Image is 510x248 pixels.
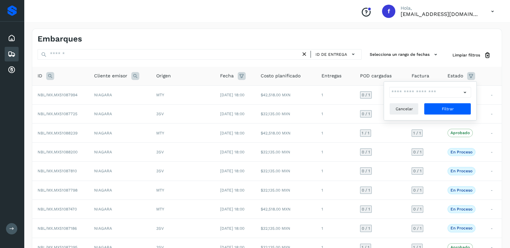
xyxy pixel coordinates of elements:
div: Embarques [5,47,19,61]
span: MTY [156,207,164,211]
span: 1 / 1 [413,131,421,135]
p: Aprobado [450,130,470,135]
td: - [485,181,502,200]
span: [DATE] 18:00 [220,150,244,154]
span: 0 / 1 [362,226,370,230]
span: ID de entrega [316,51,347,57]
td: $42,518.00 MXN [255,124,316,142]
td: NIAGARA [89,142,151,161]
span: 0 / 1 [413,169,422,173]
button: ID de entrega [314,49,359,59]
td: 1 [316,142,355,161]
span: [DATE] 18:00 [220,93,244,97]
span: NBL/MX.MX51087994 [38,93,77,97]
td: 1 [316,219,355,238]
div: Inicio [5,31,19,45]
span: Estado [447,72,463,79]
td: NIAGARA [89,181,151,200]
span: NBL/MX.MX51088239 [38,131,77,135]
span: NBL/MX.MX51088200 [38,150,77,154]
span: [DATE] 18:00 [220,169,244,173]
p: En proceso [450,226,472,230]
td: - [485,105,502,124]
button: Selecciona un rango de fechas [367,49,442,60]
td: 1 [316,124,355,142]
td: NIAGARA [89,105,151,124]
span: MTY [156,188,164,193]
span: Fecha [220,72,234,79]
span: NBL/MX.MX51087725 [38,112,77,116]
span: [DATE] 18:00 [220,207,244,211]
td: NIAGARA [89,85,151,104]
span: 0 / 1 [362,169,370,173]
span: 0 / 1 [413,188,422,192]
h4: Embarques [38,34,82,44]
span: [DATE] 18:00 [220,131,244,135]
td: - [485,85,502,104]
span: 3SV [156,169,164,173]
td: $42,518.00 MXN [255,85,316,104]
span: MTY [156,131,164,135]
span: NBL/MX.MX51087186 [38,226,77,231]
span: [DATE] 18:00 [220,112,244,116]
td: 1 [316,105,355,124]
span: Factura [412,72,429,79]
td: - [485,162,502,181]
td: 1 [316,200,355,219]
span: [DATE] 18:00 [220,188,244,193]
td: $32,135.00 MXN [255,181,316,200]
td: $32,135.00 MXN [255,142,316,161]
td: $42,518.00 MXN [255,200,316,219]
span: 1 / 1 [362,131,369,135]
td: $32,135.00 MXN [255,219,316,238]
span: MTY [156,93,164,97]
td: - [485,219,502,238]
p: En proceso [450,207,472,211]
span: 3SV [156,112,164,116]
td: 1 [316,85,355,104]
span: 0 / 1 [413,207,422,211]
p: En proceso [450,150,472,154]
td: - [485,142,502,161]
span: Costo planificado [261,72,301,79]
td: 1 [316,181,355,200]
span: POD cargadas [360,72,392,79]
span: Limpiar filtros [452,52,480,58]
td: $32,135.00 MXN [255,105,316,124]
span: NBL/MX.MX51087810 [38,169,77,173]
p: facturacion@expresssanjavier.com [401,11,480,17]
span: 0 / 1 [362,188,370,192]
td: - [485,200,502,219]
span: 0 / 1 [362,112,370,116]
td: - [485,124,502,142]
td: NIAGARA [89,124,151,142]
td: $32,135.00 MXN [255,162,316,181]
td: NIAGARA [89,162,151,181]
span: 0 / 1 [413,150,422,154]
div: Cuentas por cobrar [5,63,19,77]
span: Entregas [321,72,341,79]
td: NIAGARA [89,219,151,238]
span: 0 / 1 [362,93,370,97]
span: Cliente emisor [94,72,127,79]
p: En proceso [450,169,472,173]
span: 0 / 1 [362,207,370,211]
td: 1 [316,162,355,181]
span: ID [38,72,42,79]
span: [DATE] 18:00 [220,226,244,231]
p: Hola, [401,5,480,11]
span: 0 / 1 [362,150,370,154]
span: 0 / 1 [413,226,422,230]
p: En proceso [450,188,472,193]
span: 3SV [156,150,164,154]
span: Origen [156,72,171,79]
td: NIAGARA [89,200,151,219]
span: 3SV [156,226,164,231]
span: NBL/MX.MX51087470 [38,207,77,211]
span: NBL/MX.MX51087798 [38,188,77,193]
button: Limpiar filtros [447,49,496,61]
